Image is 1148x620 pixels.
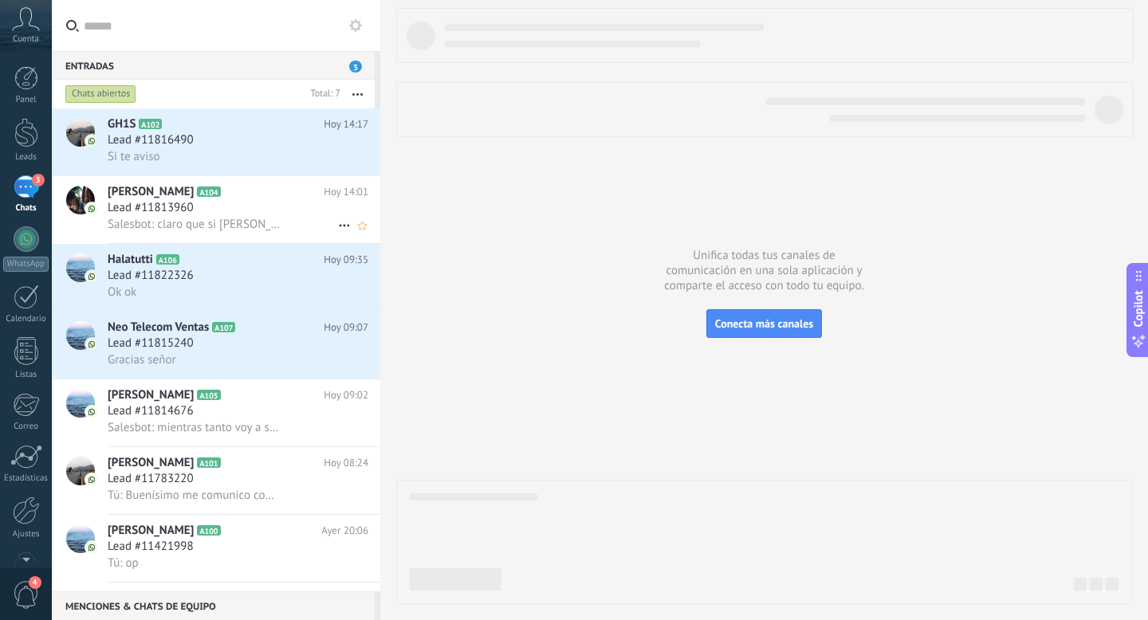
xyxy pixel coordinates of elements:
div: Estadísticas [3,473,49,484]
div: Entradas [52,51,375,80]
span: Gracias señor [108,352,176,367]
span: Hoy 08:24 [324,455,368,471]
span: Lead #11421998 [108,539,194,555]
span: [PERSON_NAME] [108,523,194,539]
div: Correo [3,422,49,432]
div: Menciones & Chats de equipo [52,591,375,620]
span: Lead #11815240 [108,336,194,351]
span: A101 [197,457,220,468]
span: A100 [197,525,220,536]
span: A107 [212,322,235,332]
span: A105 [197,390,220,400]
img: icon [86,271,97,282]
button: Conecta más canales [706,309,822,338]
span: 4 [29,576,41,589]
span: Ok ok [108,284,136,300]
span: A102 [139,119,162,129]
span: Conecta más canales [715,316,813,331]
span: Salesbot: mientras tanto voy a subir el contenido que me pasaste para rellenar la fan page y el i... [108,420,281,435]
img: icon [86,406,97,418]
span: Ayer 20:06 [321,523,368,539]
div: Chats abiertos [65,84,136,104]
span: Halatutti [108,252,153,268]
span: Tú: Buenísimo me comunico con ud a esa hora entonces [108,488,281,503]
span: Lead #11814676 [108,403,194,419]
span: Hoy 09:07 [324,320,368,336]
div: Leads [3,152,49,163]
img: icon [86,203,97,214]
span: Cuenta [13,34,39,45]
div: Listas [3,370,49,380]
span: Tú: op [108,555,139,571]
span: Hoy 09:35 [324,252,368,268]
span: Hoy 09:02 [324,387,368,403]
span: Salesbot: claro que si [PERSON_NAME] [108,217,281,232]
a: avatariconHalatuttiA106Hoy 09:35Lead #11822326Ok ok [52,244,380,311]
a: avataricon[PERSON_NAME]A105Hoy 09:02Lead #11814676Salesbot: mientras tanto voy a subir el conteni... [52,379,380,446]
span: A106 [156,254,179,265]
img: icon [86,474,97,485]
span: Copilot [1130,291,1146,328]
img: icon [86,339,97,350]
div: WhatsApp [3,257,49,272]
a: avataricon[PERSON_NAME]A101Hoy 08:24Lead #11783220Tú: Buenísimo me comunico con ud a esa hora ent... [52,447,380,514]
span: [PERSON_NAME] [108,387,194,403]
span: [PERSON_NAME] [108,455,194,471]
div: Calendario [3,314,49,324]
span: [PERSON_NAME] [108,184,194,200]
button: Más [340,80,375,108]
img: icon [86,135,97,147]
span: Lead #11813960 [108,200,194,216]
span: Lead #11783220 [108,471,194,487]
span: Si te aviso [108,149,160,164]
div: Ajustes [3,529,49,540]
img: icon [86,542,97,553]
span: A104 [197,186,220,197]
div: Total: 7 [305,86,340,102]
div: Panel [3,95,49,105]
a: avatariconNeo Telecom VentasA107Hoy 09:07Lead #11815240Gracias señor [52,312,380,379]
span: GH1S [108,116,136,132]
a: avataricon[PERSON_NAME]A100Ayer 20:06Lead #11421998Tú: op [52,515,380,582]
a: avataricon[PERSON_NAME]A104Hoy 14:01Lead #11813960Salesbot: claro que si [PERSON_NAME] [52,176,380,243]
span: Lead #11822326 [108,268,194,284]
span: 3 [349,61,362,73]
span: 3 [32,174,45,186]
span: Hoy 14:17 [324,116,368,132]
div: Chats [3,203,49,214]
a: avatariconGH1SA102Hoy 14:17Lead #11816490Si te aviso [52,108,380,175]
span: Hoy 14:01 [324,184,368,200]
span: Lead #11816490 [108,132,194,148]
span: Neo Telecom Ventas [108,320,209,336]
